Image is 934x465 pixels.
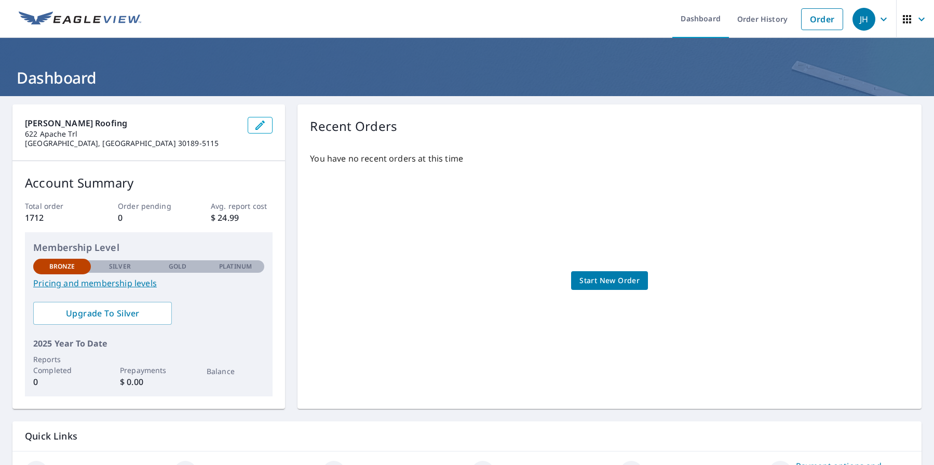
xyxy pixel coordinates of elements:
a: Order [801,8,843,30]
p: Platinum [219,262,252,271]
p: Balance [207,366,264,377]
p: Total order [25,201,87,211]
a: Start New Order [571,271,648,290]
p: $ 0.00 [120,376,178,388]
p: Reports Completed [33,354,91,376]
h1: Dashboard [12,67,922,88]
p: Order pending [118,201,180,211]
p: You have no recent orders at this time [310,152,909,165]
p: $ 24.99 [211,211,273,224]
img: EV Logo [19,11,141,27]
p: 622 Apache Trl [25,129,239,139]
p: [PERSON_NAME] Roofing [25,117,239,129]
p: Quick Links [25,430,909,443]
p: Avg. report cost [211,201,273,211]
p: 0 [118,211,180,224]
a: Upgrade To Silver [33,302,172,325]
span: Start New Order [579,274,640,287]
p: 0 [33,376,91,388]
p: Gold [169,262,186,271]
p: Account Summary [25,174,273,192]
p: Silver [109,262,131,271]
p: Bronze [49,262,75,271]
p: Membership Level [33,241,264,255]
p: 2025 Year To Date [33,337,264,350]
a: Pricing and membership levels [33,277,264,289]
p: Prepayments [120,365,178,376]
p: Recent Orders [310,117,397,136]
p: [GEOGRAPHIC_DATA], [GEOGRAPHIC_DATA] 30189-5115 [25,139,239,148]
div: JH [852,8,875,31]
span: Upgrade To Silver [42,308,164,319]
p: 1712 [25,211,87,224]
